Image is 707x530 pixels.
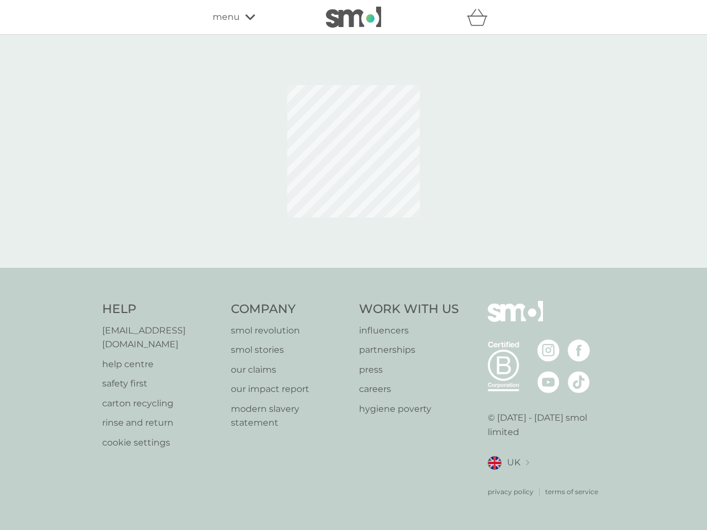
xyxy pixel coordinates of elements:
a: our impact report [231,382,349,396]
img: visit the smol Tiktok page [568,371,590,393]
a: modern slavery statement [231,402,349,430]
a: [EMAIL_ADDRESS][DOMAIN_NAME] [102,324,220,352]
a: partnerships [359,343,459,357]
span: menu [213,10,240,24]
h4: Work With Us [359,301,459,318]
a: hygiene poverty [359,402,459,416]
h4: Company [231,301,349,318]
img: smol [326,7,381,28]
img: visit the smol Youtube page [537,371,560,393]
a: smol revolution [231,324,349,338]
a: press [359,363,459,377]
a: cookie settings [102,436,220,450]
a: help centre [102,357,220,372]
p: © [DATE] - [DATE] smol limited [488,411,605,439]
a: privacy policy [488,486,534,497]
a: smol stories [231,343,349,357]
a: terms of service [545,486,598,497]
a: influencers [359,324,459,338]
span: UK [507,455,520,470]
img: visit the smol Instagram page [537,340,560,362]
img: smol [488,301,543,338]
a: careers [359,382,459,396]
a: safety first [102,377,220,391]
a: carton recycling [102,396,220,411]
div: basket [467,6,494,28]
img: select a new location [526,460,529,466]
a: rinse and return [102,416,220,430]
a: our claims [231,363,349,377]
img: visit the smol Facebook page [568,340,590,362]
h4: Help [102,301,220,318]
img: UK flag [488,456,502,470]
